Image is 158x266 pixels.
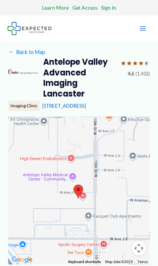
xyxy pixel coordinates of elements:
a: Get Access [72,3,97,13]
div: Imaging Clinic [8,101,40,111]
a: [STREET_ADDRESS] [42,103,86,109]
span: Map data ©2025 [105,260,133,264]
a: ←Back to Map [8,47,45,57]
span: 4.6 [128,70,134,78]
span: ★ [120,57,126,70]
button: Keyboard shortcuts [68,259,101,265]
a: Sign In [101,3,116,13]
img: Google [10,255,34,265]
a: Open this area in Google Maps (opens a new window) [10,255,34,265]
span: ★ [138,57,144,70]
h2: Antelope Valley Advanced Imaging Lancaster [43,57,115,99]
img: Expected Healthcare Logo - side, dark font, small [7,22,52,35]
span: ← [8,48,15,55]
button: Main menu toggle [135,21,151,36]
span: (1,432) [135,70,150,78]
button: Map camera controls [131,241,146,256]
a: Learn More [42,3,69,13]
a: Terms (opens in new tab) [137,260,148,264]
span: ★ [144,57,150,70]
span: ★ [126,57,132,70]
span: ★ [132,57,138,70]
